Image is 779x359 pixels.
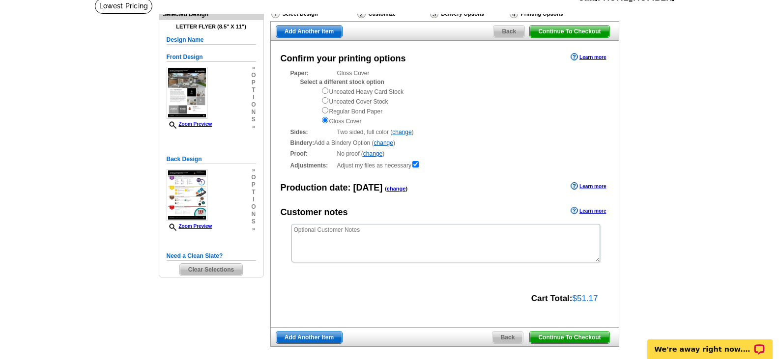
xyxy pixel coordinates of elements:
[276,331,342,343] span: Add Another Item
[509,9,595,21] div: Printing Options
[531,294,573,303] strong: Cart Total:
[530,26,609,37] span: Continue To Checkout
[251,64,256,72] span: »
[251,86,256,94] span: t
[363,150,382,157] a: change
[573,294,598,303] span: $51.17
[167,121,212,127] a: Zoom Preview
[251,196,256,203] span: i
[167,169,208,221] img: small-thumb.jpg
[251,116,256,123] span: s
[530,331,609,343] span: Continue To Checkout
[180,264,242,276] span: Clear Selections
[356,9,429,19] div: Customize
[251,174,256,181] span: o
[493,25,525,38] a: Back
[290,69,599,126] div: Gloss Cover
[251,123,256,131] span: »
[167,251,256,261] h5: Need a Clean Slate?
[251,218,256,225] span: s
[290,161,334,170] strong: Adjustments:
[290,128,599,137] div: Two sided, full color ( )
[251,203,256,211] span: o
[571,207,606,215] a: Learn more
[290,149,599,158] div: No proof ( )
[167,223,212,229] a: Zoom Preview
[290,139,315,146] strong: Bindery:
[571,53,606,61] a: Learn more
[167,35,256,45] h5: Design Name
[374,139,393,146] a: change
[387,186,406,192] a: change
[290,160,599,170] div: Adjust my files as necessary
[430,9,438,18] img: Delivery Options
[251,211,256,218] span: n
[300,79,384,85] strong: Select a different stock option
[276,25,343,38] a: Add Another Item
[251,189,256,196] span: t
[290,149,334,158] strong: Proof:
[276,331,343,344] a: Add Another Item
[276,26,342,37] span: Add Another Item
[493,26,524,37] span: Back
[251,101,256,109] span: o
[571,182,606,190] a: Learn more
[251,166,256,174] span: »
[281,206,348,219] div: Customer notes
[492,331,524,344] a: Back
[281,181,408,194] div: Production date:
[510,9,518,18] img: Printing Options & Summary
[321,86,599,126] div: Uncoated Heavy Card Stock Uncoated Cover Stock Regular Bond Paper Gloss Cover
[251,225,256,233] span: »
[641,328,779,359] iframe: LiveChat chat widget
[251,79,256,86] span: p
[290,128,334,137] strong: Sides:
[290,138,599,147] div: Add a Bindery Option ( )
[251,181,256,189] span: p
[290,69,334,78] strong: Paper:
[357,9,366,18] img: Customize
[251,72,256,79] span: o
[392,129,411,136] a: change
[167,67,208,119] img: small-thumb.jpg
[492,331,523,343] span: Back
[251,94,256,101] span: i
[167,24,256,30] h4: Letter Flyer (8.5" x 11")
[159,9,263,19] div: Selected Design
[281,52,406,65] div: Confirm your printing options
[429,9,509,21] div: Delivery Options
[270,9,356,21] div: Select Design
[353,183,383,193] span: [DATE]
[385,186,407,192] span: ( )
[271,9,280,18] img: Select Design
[167,53,256,62] h5: Front Design
[251,109,256,116] span: n
[167,155,256,164] h5: Back Design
